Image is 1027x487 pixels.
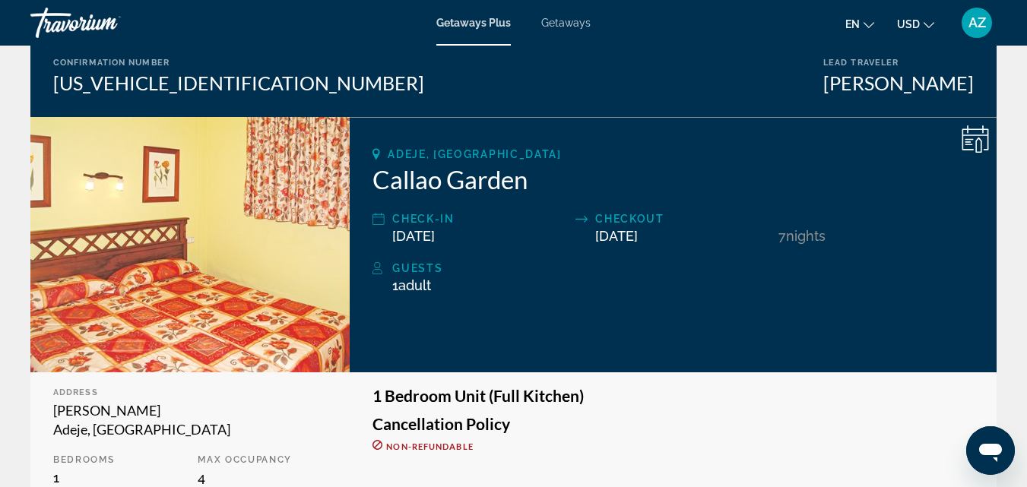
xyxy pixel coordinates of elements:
h2: Callao Garden [372,164,974,194]
a: Getaways Plus [436,17,511,29]
span: Adult [398,277,431,293]
a: Getaways [541,17,591,29]
p: Bedrooms [53,454,182,465]
div: [PERSON_NAME] [823,71,974,94]
span: [DATE] [595,228,638,244]
div: [PERSON_NAME] Adeje, [GEOGRAPHIC_DATA] [53,401,327,439]
span: Nights [786,228,826,244]
button: User Menu [957,7,997,39]
div: Check-In [392,210,568,228]
div: Checkout [595,210,771,228]
span: USD [897,18,920,30]
a: Travorium [30,3,182,43]
div: Confirmation Number [53,58,424,68]
div: Lead Traveler [823,58,974,68]
span: 7 [778,228,786,244]
h3: Cancellation Policy [372,416,974,432]
span: Non-refundable [386,441,473,451]
button: Change currency [897,13,934,35]
div: Guests [392,259,974,277]
span: en [845,18,860,30]
p: Max Occupancy [198,454,327,465]
span: AZ [968,15,986,30]
div: [US_VEHICLE_IDENTIFICATION_NUMBER] [53,71,424,94]
span: 1 [392,277,431,293]
span: [DATE] [392,228,435,244]
div: Address [53,387,327,397]
h3: 1 Bedroom Unit (Full Kitchen) [372,387,974,404]
span: 1 [53,470,59,485]
button: Change language [845,13,874,35]
span: Adeje, [GEOGRAPHIC_DATA] [388,148,561,160]
iframe: Button to launch messaging window [966,426,1015,475]
span: 4 [198,470,205,485]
